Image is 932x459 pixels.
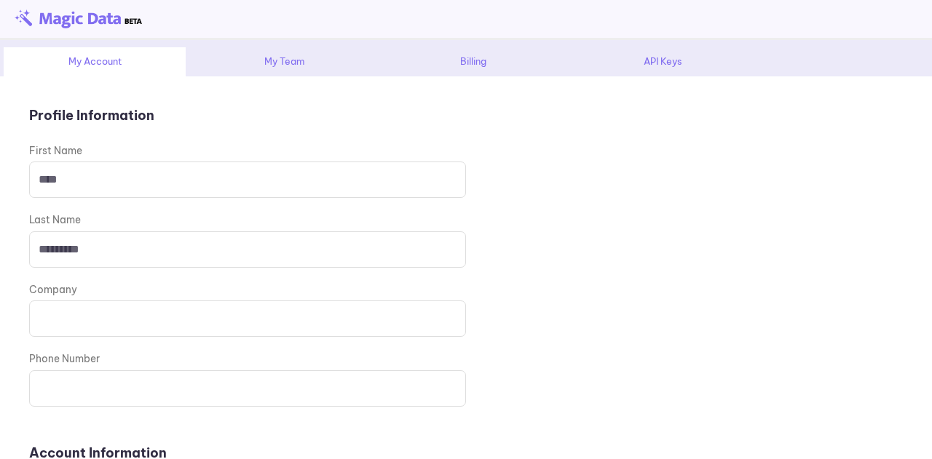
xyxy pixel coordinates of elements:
div: First Name [29,143,903,158]
div: Phone Number [29,351,903,366]
div: Company [29,282,903,297]
div: API Keys [572,47,754,76]
img: beta-logo.png [15,9,142,28]
div: Last Name [29,212,903,227]
div: Billing [382,47,564,76]
p: Profile Information [29,105,903,125]
div: My Team [193,47,375,76]
div: My Account [4,47,186,76]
